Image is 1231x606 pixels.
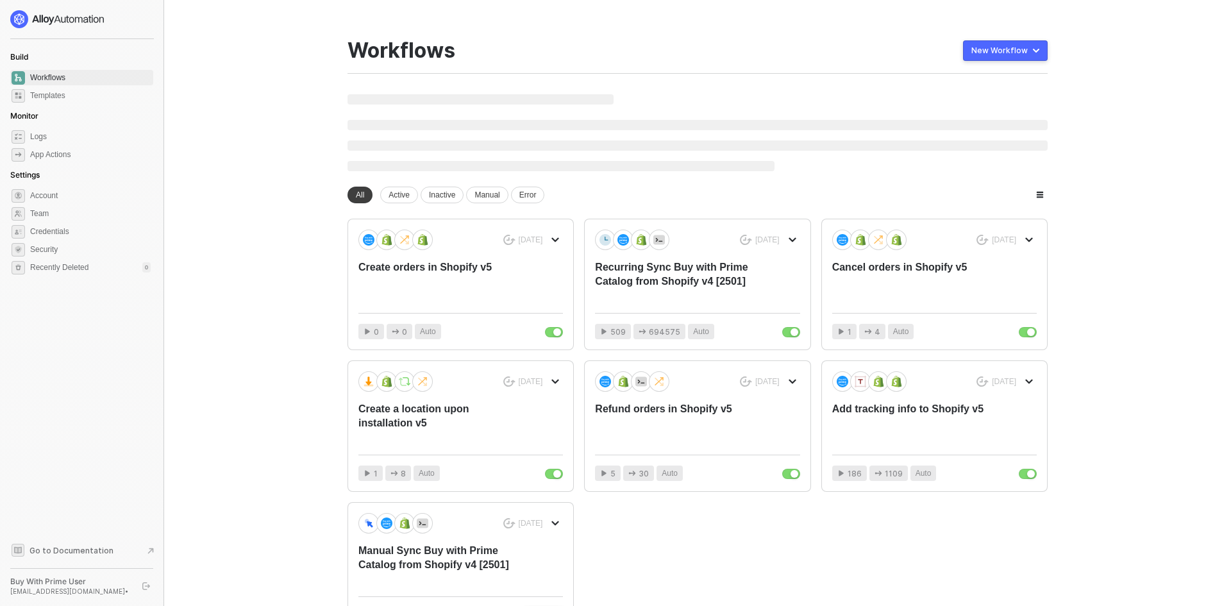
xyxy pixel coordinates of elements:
[10,10,153,28] a: logo
[392,328,399,335] span: icon-app-actions
[617,376,629,387] img: icon
[30,224,151,239] span: Credentials
[511,187,545,203] div: Error
[599,376,611,387] img: icon
[916,467,932,480] span: Auto
[639,467,649,480] span: 30
[29,545,113,556] span: Go to Documentation
[635,376,647,387] img: icon
[885,467,903,480] span: 1109
[10,587,131,596] div: [EMAIL_ADDRESS][DOMAIN_NAME] •
[30,188,151,203] span: Account
[992,376,1016,387] div: [DATE]
[1025,378,1033,385] span: icon-arrow-down
[789,378,796,385] span: icon-arrow-down
[963,40,1048,61] button: New Workflow
[610,467,615,480] span: 5
[755,235,780,246] div: [DATE]
[30,206,151,221] span: Team
[503,376,515,387] span: icon-success-page
[1025,236,1033,244] span: icon-arrow-down
[381,376,392,387] img: icon
[10,577,131,587] div: Buy With Prime User
[837,376,848,387] img: icon
[595,402,758,444] div: Refund orders in Shopify v5
[30,262,88,273] span: Recently Deleted
[417,518,428,529] img: icon
[363,518,374,528] img: icon
[855,376,866,387] img: icon
[142,262,151,273] div: 0
[399,234,410,246] img: icon
[693,326,709,338] span: Auto
[12,207,25,221] span: team
[653,234,665,246] img: icon
[380,187,418,203] div: Active
[848,326,851,338] span: 1
[10,111,38,121] span: Monitor
[421,187,464,203] div: Inactive
[12,544,24,557] span: documentation
[519,518,543,529] div: [DATE]
[12,130,25,144] span: icon-logs
[374,467,378,480] span: 1
[992,235,1016,246] div: [DATE]
[12,148,25,162] span: icon-app-actions
[875,469,882,477] span: icon-app-actions
[466,187,508,203] div: Manual
[599,234,611,246] img: icon
[12,189,25,203] span: settings
[873,234,884,246] img: icon
[348,187,373,203] div: All
[893,326,909,338] span: Auto
[12,243,25,257] span: security
[399,376,410,387] img: icon
[358,402,522,444] div: Create a location upon installation v5
[832,260,996,303] div: Cancel orders in Shopify v5
[30,129,151,144] span: Logs
[10,170,40,180] span: Settings
[635,234,647,246] img: icon
[144,544,157,557] span: document-arrow
[420,326,436,338] span: Auto
[653,376,665,387] img: icon
[358,260,522,303] div: Create orders in Shopify v5
[381,234,392,246] img: icon
[971,46,1028,56] div: New Workflow
[617,234,629,246] img: icon
[873,376,884,387] img: icon
[30,149,71,160] div: App Actions
[363,376,374,387] img: icon
[503,235,515,246] span: icon-success-page
[891,376,902,387] img: icon
[30,88,151,103] span: Templates
[381,518,392,529] img: icon
[891,234,902,246] img: icon
[864,328,872,335] span: icon-app-actions
[30,242,151,257] span: Security
[142,582,150,590] span: logout
[519,235,543,246] div: [DATE]
[740,376,752,387] span: icon-success-page
[551,519,559,527] span: icon-arrow-down
[976,235,989,246] span: icon-success-page
[374,326,379,338] span: 0
[789,236,796,244] span: icon-arrow-down
[10,543,154,558] a: Knowledge Base
[595,260,758,303] div: Recurring Sync Buy with Prime Catalog from Shopify v4 [2501]
[662,467,678,480] span: Auto
[837,234,848,246] img: icon
[639,328,646,335] span: icon-app-actions
[12,261,25,274] span: settings
[503,518,515,529] span: icon-success-page
[390,469,398,477] span: icon-app-actions
[417,376,428,387] img: icon
[755,376,780,387] div: [DATE]
[10,52,28,62] span: Build
[12,89,25,103] span: marketplace
[832,402,996,444] div: Add tracking info to Shopify v5
[12,71,25,85] span: dashboard
[401,467,406,480] span: 8
[610,326,626,338] span: 509
[628,469,636,477] span: icon-app-actions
